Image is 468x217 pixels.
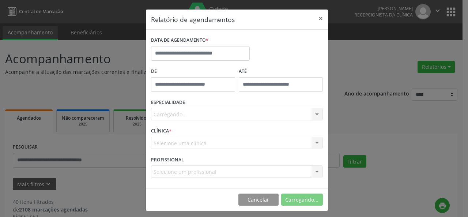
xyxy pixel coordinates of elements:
label: ATÉ [239,66,323,77]
button: Close [313,10,328,27]
button: Carregando... [281,194,323,206]
label: PROFISSIONAL [151,154,184,165]
label: CLÍNICA [151,126,171,137]
label: De [151,66,235,77]
label: ESPECIALIDADE [151,97,185,108]
label: DATA DE AGENDAMENTO [151,35,208,46]
button: Cancelar [238,194,279,206]
h5: Relatório de agendamentos [151,15,235,24]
